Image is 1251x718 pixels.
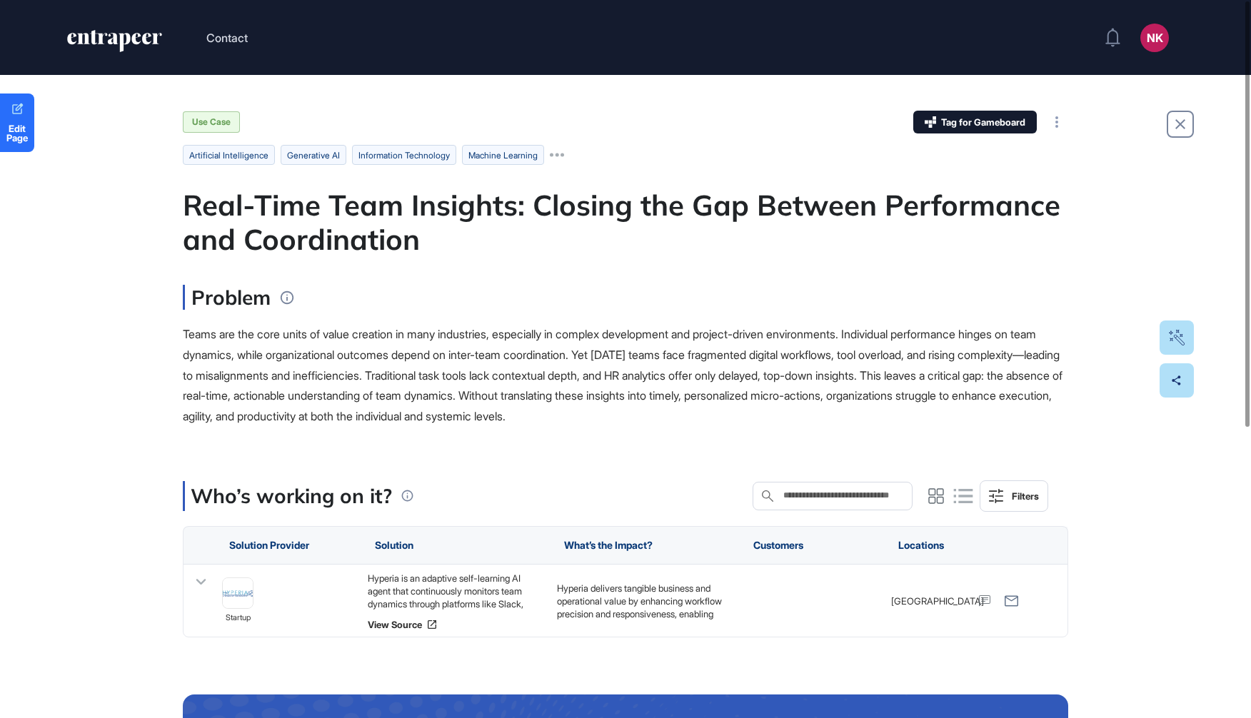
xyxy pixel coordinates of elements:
p: Teams are the core units of value creation in many industries, especially in complex development ... [183,324,1068,427]
span: What’s the Impact? [564,540,653,551]
span: Solution [375,540,413,551]
a: View Source [368,619,543,630]
button: NK [1140,24,1169,52]
div: Hyperia is an adaptive self-learning AI agent that continuously monitors team dynamics through pl... [368,572,543,610]
p: Who’s working on it? [191,481,392,511]
img: image [223,590,253,597]
span: Solution Provider [229,540,309,551]
h3: Problem [183,285,271,310]
a: image [222,577,253,609]
button: Contact [206,29,248,47]
div: Use Case [183,111,240,133]
li: artificial intelligence [183,145,275,165]
span: [GEOGRAPHIC_DATA] [891,595,984,607]
div: Filters [1012,490,1039,502]
div: Real-Time Team Insights: Closing the Gap Between Performance and Coordination [183,188,1068,256]
li: machine learning [462,145,544,165]
span: Locations [898,540,944,551]
li: Generative AI [281,145,346,165]
a: entrapeer-logo [66,30,164,57]
span: Customers [753,540,803,551]
span: Tag for Gameboard [941,118,1025,127]
button: Filters [980,480,1048,512]
span: startup [226,612,251,625]
li: Information Technology [352,145,456,165]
